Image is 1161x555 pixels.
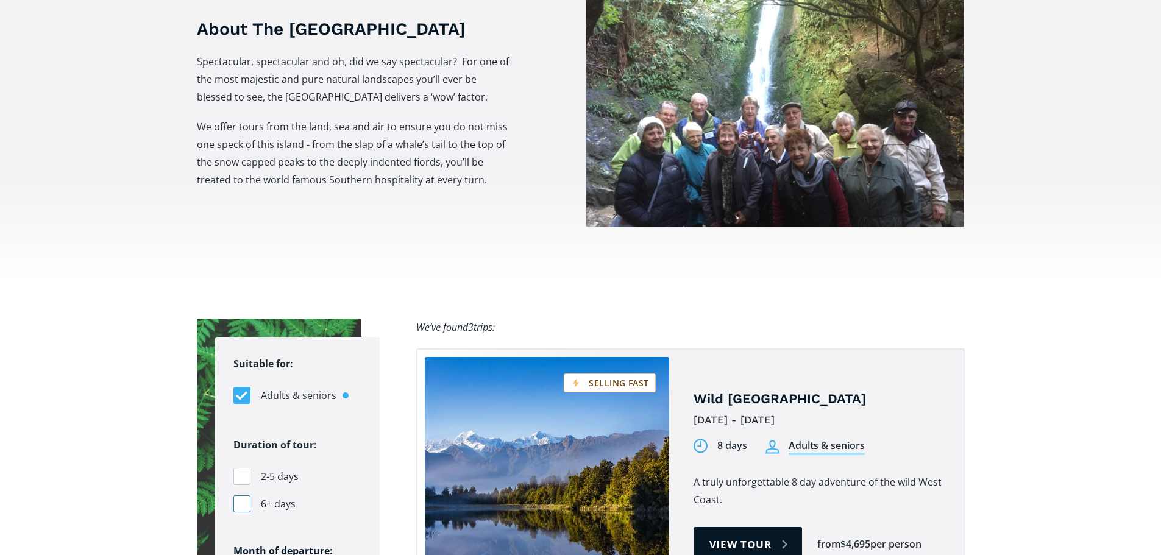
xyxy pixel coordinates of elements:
div: 8 [717,439,723,453]
div: $4,695 [840,537,870,551]
span: 3 [468,320,474,334]
p: A truly unforgettable 8 day adventure of the wild West Coast. [694,473,945,509]
span: Adults & seniors [261,387,336,404]
p: Spectacular, spectacular and oh, did we say spectacular? For one of the most majestic and pure na... [197,53,509,106]
div: [DATE] - [DATE] [694,411,945,430]
div: Adults & seniors [789,439,865,455]
div: We’ve found trips: [416,319,495,336]
span: 6+ days [261,496,296,512]
legend: Suitable for: [233,355,293,373]
legend: Duration of tour: [233,436,317,454]
div: per person [870,537,921,551]
div: days [725,439,747,453]
div: from [817,537,840,551]
h3: About The [GEOGRAPHIC_DATA] [197,17,509,41]
h4: Wild [GEOGRAPHIC_DATA] [694,391,945,408]
p: We offer tours from the land, sea and air to ensure you do not miss one speck of this island - fr... [197,118,509,189]
span: 2-5 days [261,468,299,485]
